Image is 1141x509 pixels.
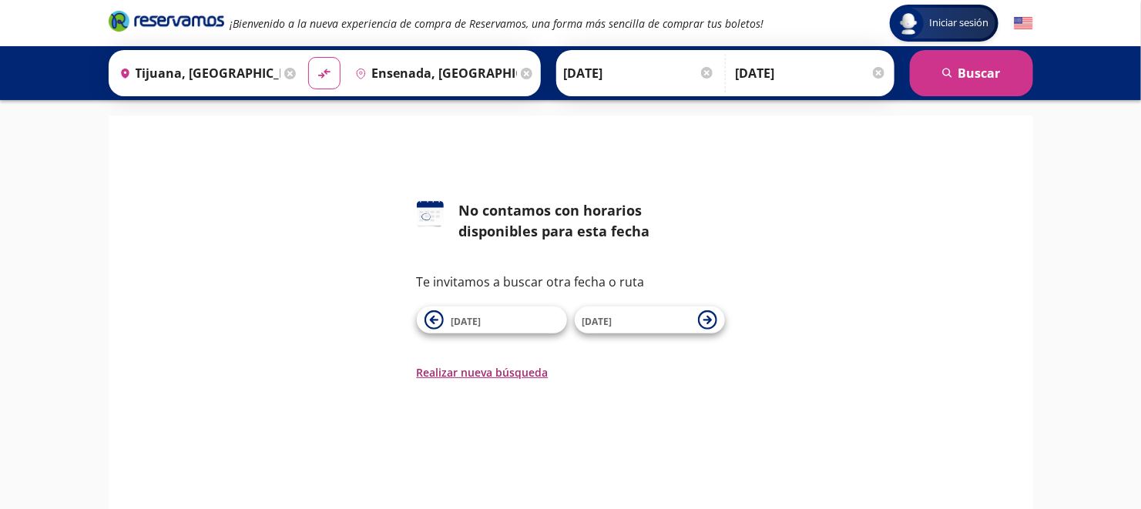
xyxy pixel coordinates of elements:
[582,315,612,328] span: [DATE]
[109,9,224,37] a: Brand Logo
[575,306,725,333] button: [DATE]
[349,54,517,92] input: Buscar Destino
[230,16,764,31] em: ¡Bienvenido a la nueva experiencia de compra de Reservamos, una forma más sencilla de comprar tus...
[417,364,549,380] button: Realizar nueva búsqueda
[417,273,725,291] p: Te invitamos a buscar otra fecha o ruta
[910,50,1033,96] button: Buscar
[451,315,482,328] span: [DATE]
[924,15,995,31] span: Iniciar sesión
[459,200,725,242] div: No contamos con horarios disponibles para esta fecha
[113,54,281,92] input: Buscar Origen
[417,306,567,333] button: [DATE]
[736,54,887,92] input: Opcional
[564,54,715,92] input: Elegir Fecha
[109,9,224,32] i: Brand Logo
[1014,14,1033,33] button: English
